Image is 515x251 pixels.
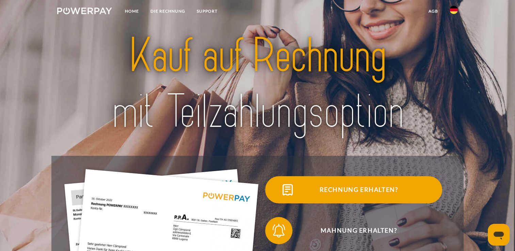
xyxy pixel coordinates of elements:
img: de [450,6,458,14]
iframe: Schaltfläche zum Öffnen des Messaging-Fensters [488,224,510,246]
span: Mahnung erhalten? [275,217,442,244]
img: title-powerpay_de.svg [77,25,438,143]
button: Rechnung erhalten? [265,176,442,203]
img: qb_bell.svg [270,222,287,239]
a: DIE RECHNUNG [145,5,191,17]
span: Rechnung erhalten? [275,176,442,203]
a: SUPPORT [191,5,223,17]
a: agb [423,5,444,17]
img: qb_bill.svg [279,181,296,198]
img: logo-powerpay-white.svg [57,7,112,14]
a: Home [119,5,145,17]
button: Mahnung erhalten? [265,217,442,244]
